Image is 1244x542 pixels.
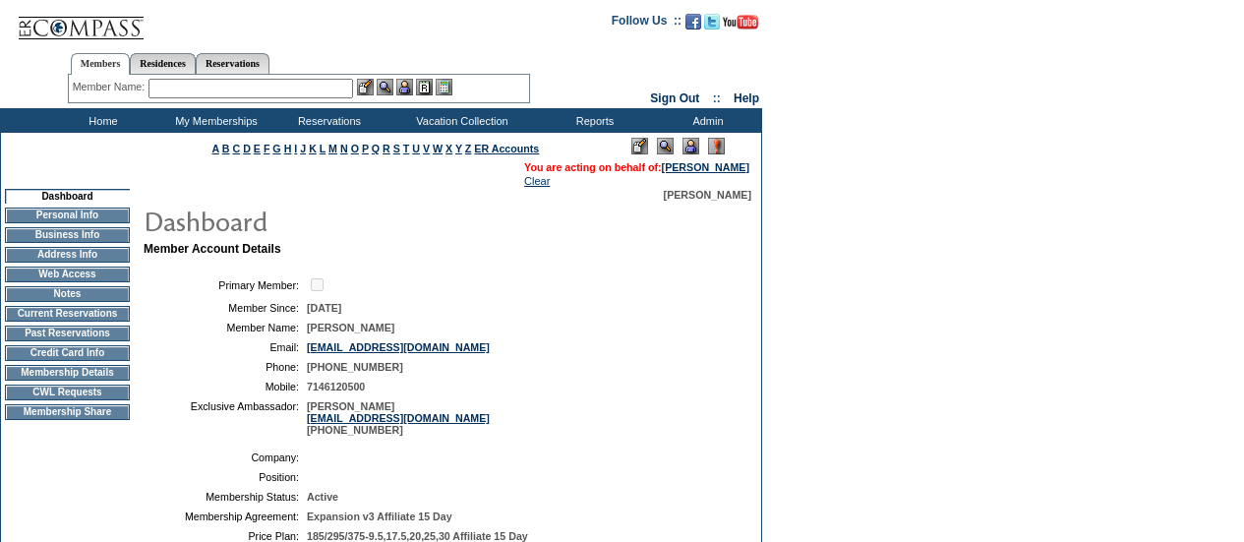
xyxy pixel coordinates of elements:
a: F [264,143,270,154]
a: U [412,143,420,154]
td: Membership Agreement: [151,511,299,522]
a: Become our fan on Facebook [685,20,701,31]
span: Active [307,491,338,503]
a: Help [734,91,759,105]
a: [PERSON_NAME] [662,161,749,173]
img: pgTtlDashboard.gif [143,201,536,240]
a: Residences [130,53,196,74]
img: b_calculator.gif [436,79,452,95]
span: [PHONE_NUMBER] [307,361,403,373]
td: CWL Requests [5,385,130,400]
a: A [212,143,219,154]
a: Reservations [196,53,269,74]
td: Position: [151,471,299,483]
span: :: [713,91,721,105]
td: Email: [151,341,299,353]
a: Sign Out [650,91,699,105]
a: M [328,143,337,154]
td: Personal Info [5,208,130,223]
span: [PERSON_NAME] [664,189,751,201]
a: Follow us on Twitter [704,20,720,31]
img: b_edit.gif [357,79,374,95]
td: Member Since: [151,302,299,314]
span: [DATE] [307,302,341,314]
a: Q [372,143,380,154]
a: [EMAIL_ADDRESS][DOMAIN_NAME] [307,412,490,424]
a: N [340,143,348,154]
img: View Mode [657,138,674,154]
a: [EMAIL_ADDRESS][DOMAIN_NAME] [307,341,490,353]
a: V [423,143,430,154]
span: 185/295/375-9.5,17.5,20,25,30 Affiliate 15 Day [307,530,528,542]
a: ER Accounts [474,143,539,154]
td: Member Name: [151,322,299,333]
td: Credit Card Info [5,345,130,361]
a: K [309,143,317,154]
img: Impersonate [396,79,413,95]
a: Y [455,143,462,154]
a: P [362,143,369,154]
a: Z [465,143,472,154]
a: D [243,143,251,154]
td: Phone: [151,361,299,373]
td: My Memberships [157,108,270,133]
span: [PERSON_NAME] [PHONE_NUMBER] [307,400,490,436]
span: Expansion v3 Affiliate 15 Day [307,511,452,522]
span: You are acting on behalf of: [524,161,749,173]
a: J [300,143,306,154]
a: I [294,143,297,154]
a: O [351,143,359,154]
td: Company: [151,452,299,463]
a: S [393,143,400,154]
a: G [272,143,280,154]
img: Edit Mode [631,138,648,154]
span: [PERSON_NAME] [307,322,394,333]
td: Membership Details [5,365,130,381]
a: C [232,143,240,154]
td: Address Info [5,247,130,263]
td: Vacation Collection [384,108,536,133]
img: Become our fan on Facebook [685,14,701,30]
img: Log Concern/Member Elevation [708,138,725,154]
a: Members [71,53,131,75]
td: Membership Status: [151,491,299,503]
td: Home [44,108,157,133]
td: Current Reservations [5,306,130,322]
img: Reservations [416,79,433,95]
td: Price Plan: [151,530,299,542]
td: Reservations [270,108,384,133]
a: R [383,143,390,154]
img: View [377,79,393,95]
td: Dashboard [5,189,130,204]
span: 7146120500 [307,381,365,392]
td: Reports [536,108,649,133]
b: Member Account Details [144,242,281,256]
td: Exclusive Ambassador: [151,400,299,436]
a: Clear [524,175,550,187]
div: Member Name: [73,79,148,95]
a: H [284,143,292,154]
td: Primary Member: [151,275,299,294]
a: L [320,143,326,154]
img: Follow us on Twitter [704,14,720,30]
a: W [433,143,443,154]
img: Impersonate [682,138,699,154]
a: Subscribe to our YouTube Channel [723,20,758,31]
td: Membership Share [5,404,130,420]
td: Web Access [5,267,130,282]
td: Notes [5,286,130,302]
img: Subscribe to our YouTube Channel [723,15,758,30]
td: Mobile: [151,381,299,392]
td: Past Reservations [5,326,130,341]
td: Admin [649,108,762,133]
td: Business Info [5,227,130,243]
a: X [445,143,452,154]
a: T [403,143,410,154]
a: B [222,143,230,154]
a: E [254,143,261,154]
td: Follow Us :: [612,12,681,35]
